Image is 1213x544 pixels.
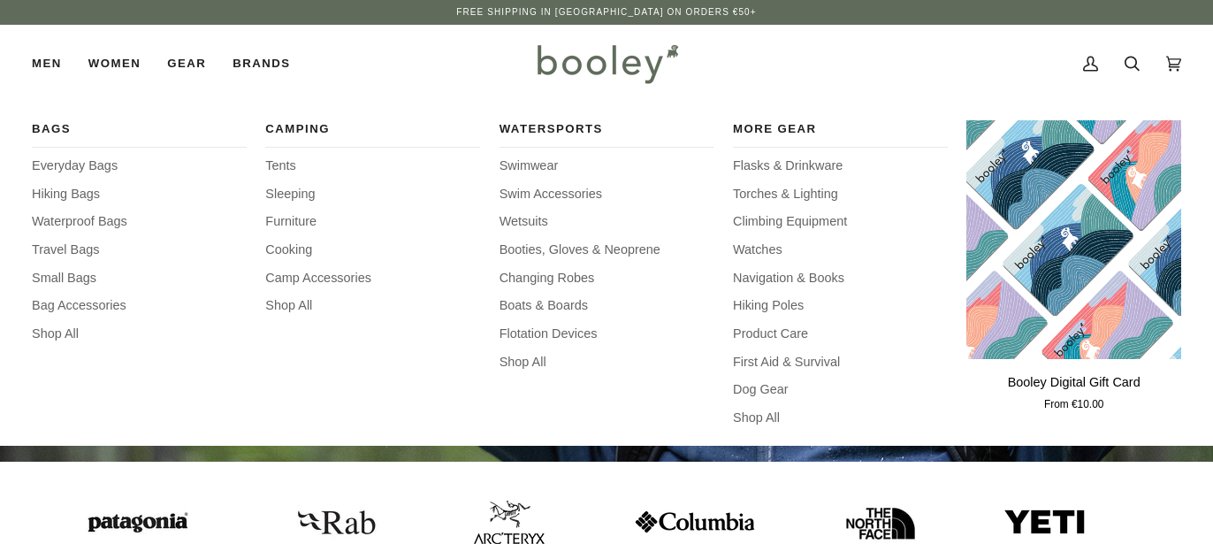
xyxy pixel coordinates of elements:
a: Waterproof Bags [32,212,247,232]
a: Flotation Devices [500,325,714,344]
span: Men [32,55,62,73]
a: Camping [265,120,480,148]
a: Shop All [733,409,948,428]
span: Brands [233,55,290,73]
a: Tents [265,157,480,176]
span: Women [88,55,141,73]
a: Navigation & Books [733,269,948,288]
a: Booley Digital Gift Card [966,120,1181,359]
p: Booley Digital Gift Card [1008,373,1141,393]
a: Changing Robes [500,269,714,288]
a: Dog Gear [733,380,948,400]
a: Camp Accessories [265,269,480,288]
a: Booties, Gloves & Neoprene [500,241,714,260]
a: Shop All [32,325,247,344]
a: Bags [32,120,247,148]
a: More Gear [733,120,948,148]
a: Shop All [500,353,714,372]
a: Furniture [265,212,480,232]
span: Gear [167,55,206,73]
a: Swim Accessories [500,185,714,204]
a: Swimwear [500,157,714,176]
div: Gear Bags Everyday Bags Hiking Bags Waterproof Bags Travel Bags Small Bags Bag Accessories Shop A... [154,25,219,103]
a: Gear [154,25,219,103]
a: Women [75,25,154,103]
a: Bag Accessories [32,296,247,316]
span: From €10.00 [1044,397,1103,413]
a: Torches & Lighting [733,185,948,204]
span: More Gear [733,120,948,138]
product-grid-item-variant: €10.00 [966,120,1181,359]
a: Hiking Bags [32,185,247,204]
a: Travel Bags [32,241,247,260]
a: Wetsuits [500,212,714,232]
a: Small Bags [32,269,247,288]
a: Shop All [265,296,480,316]
a: Watersports [500,120,714,148]
product-grid-item: Booley Digital Gift Card [966,120,1181,412]
a: Everyday Bags [32,157,247,176]
a: First Aid & Survival [733,353,948,372]
span: Watersports [500,120,714,138]
a: Booley Digital Gift Card [966,366,1181,413]
span: Camping [265,120,480,138]
a: Cooking [265,241,480,260]
a: Watches [733,241,948,260]
p: Free Shipping in [GEOGRAPHIC_DATA] on Orders €50+ [456,5,756,19]
a: Hiking Poles [733,296,948,316]
a: Men [32,25,75,103]
span: Bags [32,120,247,138]
a: Climbing Equipment [733,212,948,232]
a: Boats & Boards [500,296,714,316]
a: Flasks & Drinkware [733,157,948,176]
a: Product Care [733,325,948,344]
a: Sleeping [265,185,480,204]
img: Booley [530,38,684,89]
a: Brands [219,25,303,103]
